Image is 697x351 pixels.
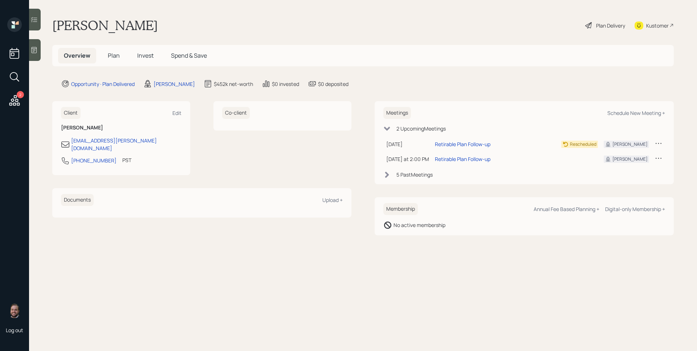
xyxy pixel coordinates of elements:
div: No active membership [394,221,445,229]
div: Retirable Plan Follow-up [435,155,490,163]
div: 5 Past Meeting s [396,171,433,178]
div: [EMAIL_ADDRESS][PERSON_NAME][DOMAIN_NAME] [71,137,182,152]
div: Digital-only Membership + [605,206,665,212]
h6: Meetings [383,107,411,119]
span: Overview [64,51,90,59]
div: PST [122,156,131,164]
div: Annual Fee Based Planning + [534,206,599,212]
div: Opportunity · Plan Delivered [71,80,135,88]
span: Invest [137,51,154,59]
div: [DATE] at 2:00 PM [386,155,429,163]
div: Rescheduled [570,141,596,148]
div: Retirable Plan Follow-up [435,140,490,148]
div: 2 [17,91,24,98]
div: $452k net-worth [214,80,253,88]
div: 2 Upcoming Meeting s [396,125,446,132]
div: [DATE] [386,140,429,148]
img: james-distasi-headshot.png [7,303,22,318]
div: [PERSON_NAME] [612,141,648,148]
div: $0 deposited [318,80,348,88]
h6: Client [61,107,81,119]
h6: Co-client [222,107,250,119]
h6: [PERSON_NAME] [61,125,182,131]
h6: Membership [383,203,418,215]
div: Plan Delivery [596,22,625,29]
span: Plan [108,51,120,59]
h1: [PERSON_NAME] [52,17,158,33]
div: Schedule New Meeting + [607,110,665,116]
div: Log out [6,327,23,334]
div: [PHONE_NUMBER] [71,157,117,164]
div: $0 invested [272,80,299,88]
div: [PERSON_NAME] [612,156,648,162]
div: Edit [172,110,182,116]
h6: Documents [61,194,94,206]
div: [PERSON_NAME] [154,80,195,88]
span: Spend & Save [171,51,207,59]
div: Upload + [322,197,343,203]
div: Kustomer [646,22,669,29]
